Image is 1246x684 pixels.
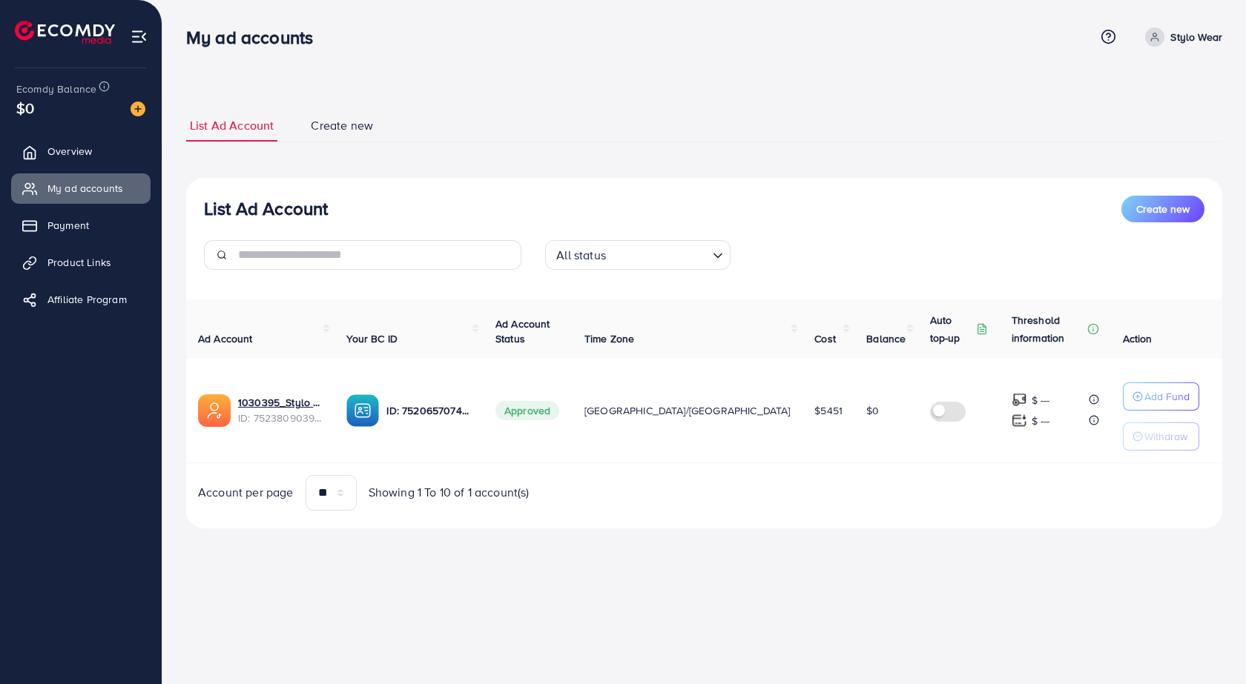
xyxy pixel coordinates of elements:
[311,117,373,134] span: Create new
[553,245,609,266] span: All status
[238,395,323,425] div: <span class='underline'>1030395_Stylo Wear_1751773316264</span></br>7523809039034122257
[584,331,634,346] span: Time Zone
[1123,422,1199,451] button: Withdraw
[495,401,559,420] span: Approved
[11,248,151,277] a: Product Links
[238,395,323,410] a: 1030395_Stylo Wear_1751773316264
[198,331,253,346] span: Ad Account
[930,311,973,347] p: Auto top-up
[1032,412,1050,430] p: $ ---
[47,255,111,270] span: Product Links
[1144,428,1187,445] p: Withdraw
[545,240,731,270] div: Search for option
[386,402,471,419] p: ID: 7520657074921996304
[346,331,398,346] span: Your BC ID
[1032,391,1050,409] p: $ ---
[47,218,89,233] span: Payment
[11,173,151,203] a: My ad accounts
[610,242,707,266] input: Search for option
[584,403,791,418] span: [GEOGRAPHIC_DATA]/[GEOGRAPHIC_DATA]
[11,136,151,166] a: Overview
[1170,28,1222,46] p: Stylo Wear
[131,102,145,116] img: image
[1123,331,1153,346] span: Action
[1012,413,1027,428] img: top-up amount
[16,82,96,96] span: Ecomdy Balance
[198,394,231,427] img: ic-ads-acc.e4c84228.svg
[1121,196,1204,222] button: Create new
[186,27,325,48] h3: My ad accounts
[16,97,34,119] span: $0
[1183,617,1235,673] iframe: Chat
[190,117,274,134] span: List Ad Account
[1012,392,1027,408] img: top-up amount
[11,285,151,314] a: Affiliate Program
[238,411,323,425] span: ID: 7523809039034122257
[495,316,550,346] span: Ad Account Status
[346,394,379,427] img: ic-ba-acc.ded83a64.svg
[1012,311,1084,347] p: Threshold information
[1123,382,1199,411] button: Add Fund
[47,292,127,307] span: Affiliate Program
[814,403,843,418] span: $5451
[204,198,328,219] h3: List Ad Account
[369,484,530,501] span: Showing 1 To 10 of 1 account(s)
[131,28,148,45] img: menu
[15,21,115,44] img: logo
[198,484,294,501] span: Account per page
[866,403,879,418] span: $0
[814,331,836,346] span: Cost
[47,181,123,196] span: My ad accounts
[1139,27,1222,47] a: Stylo Wear
[1144,388,1190,405] p: Add Fund
[11,210,151,240] a: Payment
[866,331,906,346] span: Balance
[47,144,92,159] span: Overview
[1136,202,1190,216] span: Create new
